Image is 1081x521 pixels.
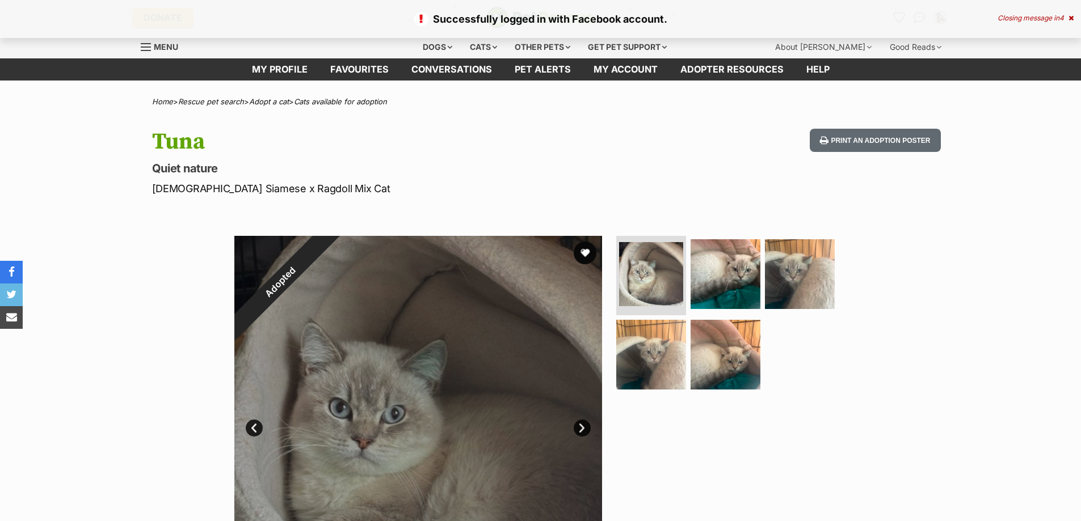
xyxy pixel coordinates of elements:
div: Other pets [507,36,578,58]
button: favourite [574,242,596,264]
p: [DEMOGRAPHIC_DATA] Siamese x Ragdoll Mix Cat [152,181,632,196]
button: Print an adoption poster [810,129,940,152]
p: Quiet nature [152,160,632,176]
div: > > > [124,98,958,106]
a: Next [574,420,591,437]
a: My account [582,58,669,81]
span: Menu [154,42,178,52]
img: Photo of Tuna [765,239,835,309]
div: Get pet support [580,36,675,58]
p: Successfully logged in with Facebook account. [11,11,1070,27]
img: Photo of Tuna [691,320,760,389]
div: Adopted [208,210,352,353]
a: Rescue pet search [178,97,244,106]
a: conversations [400,58,503,81]
a: Pet alerts [503,58,582,81]
a: My profile [241,58,319,81]
div: Good Reads [882,36,949,58]
a: Prev [246,420,263,437]
a: Favourites [319,58,400,81]
h1: Tuna [152,129,632,155]
a: Adopt a cat [249,97,289,106]
div: Cats [462,36,505,58]
a: Menu [141,36,186,56]
div: About [PERSON_NAME] [767,36,880,58]
a: Help [795,58,841,81]
span: 4 [1059,14,1064,22]
img: Photo of Tuna [691,239,760,309]
a: Cats available for adoption [294,97,387,106]
img: Photo of Tuna [616,320,686,389]
div: Closing message in [998,14,1074,22]
img: Photo of Tuna [619,242,683,306]
a: Adopter resources [669,58,795,81]
div: Dogs [415,36,460,58]
a: Home [152,97,173,106]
